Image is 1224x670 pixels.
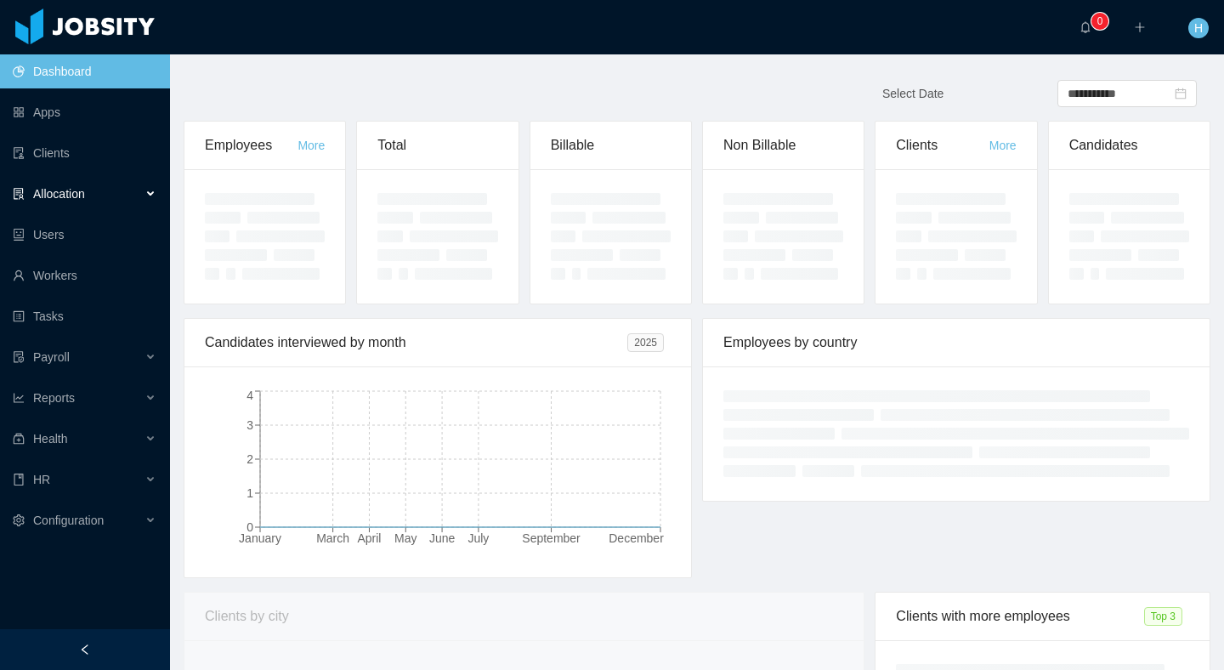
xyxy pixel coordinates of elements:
[205,122,297,169] div: Employees
[246,486,253,500] tspan: 1
[989,139,1017,152] a: More
[246,520,253,534] tspan: 0
[33,432,67,446] span: Health
[13,95,156,129] a: icon: appstoreApps
[33,473,50,486] span: HR
[33,187,85,201] span: Allocation
[627,333,664,352] span: 2025
[1134,21,1146,33] i: icon: plus
[394,531,416,545] tspan: May
[551,122,671,169] div: Billable
[377,122,497,169] div: Total
[13,218,156,252] a: icon: robotUsers
[13,188,25,200] i: icon: solution
[723,122,843,169] div: Non Billable
[246,452,253,466] tspan: 2
[33,514,104,527] span: Configuration
[13,514,25,526] i: icon: setting
[1079,21,1091,33] i: icon: bell
[429,531,456,545] tspan: June
[1069,122,1189,169] div: Candidates
[896,593,1143,640] div: Clients with more employees
[13,474,25,485] i: icon: book
[1091,13,1108,30] sup: 0
[33,350,70,364] span: Payroll
[882,87,943,100] span: Select Date
[246,418,253,432] tspan: 3
[609,531,664,545] tspan: December
[467,531,489,545] tspan: July
[13,299,156,333] a: icon: profileTasks
[1175,88,1187,99] i: icon: calendar
[13,433,25,445] i: icon: medicine-box
[13,351,25,363] i: icon: file-protect
[357,531,381,545] tspan: April
[316,531,349,545] tspan: March
[246,389,253,402] tspan: 4
[13,258,156,292] a: icon: userWorkers
[896,122,989,169] div: Clients
[239,531,281,545] tspan: January
[522,531,581,545] tspan: September
[33,391,75,405] span: Reports
[1144,607,1182,626] span: Top 3
[13,392,25,404] i: icon: line-chart
[205,319,627,366] div: Candidates interviewed by month
[723,319,1189,366] div: Employees by country
[297,139,325,152] a: More
[13,136,156,170] a: icon: auditClients
[1194,18,1203,38] span: H
[13,54,156,88] a: icon: pie-chartDashboard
